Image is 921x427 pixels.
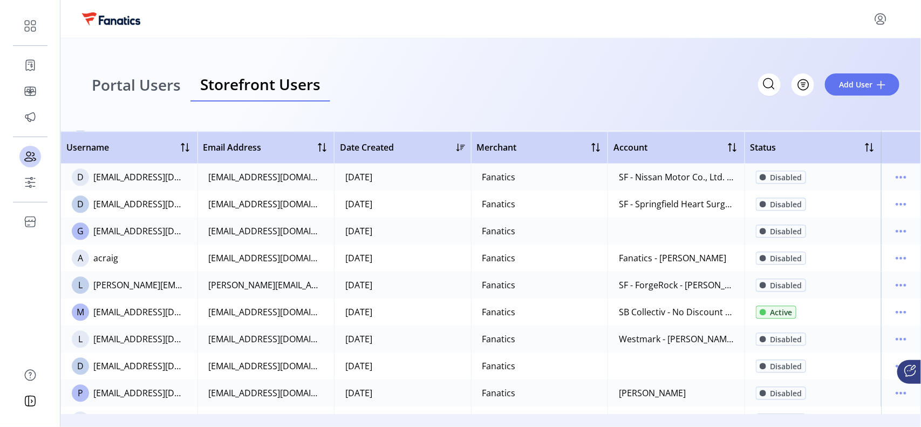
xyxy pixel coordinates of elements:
input: Search [758,73,781,96]
button: menu [892,222,910,240]
span: M [77,414,84,426]
div: SB Collectiv - No Discount (ACH) [619,306,734,318]
span: Add User [839,79,872,90]
td: [DATE] [334,272,471,299]
span: Disabled [770,226,802,237]
div: SF - Springfield Heart Surgeons LLC - [PERSON_NAME] [619,198,734,211]
div: [EMAIL_ADDRESS][DOMAIN_NAME] [209,414,324,426]
span: Username [66,141,109,154]
div: [EMAIL_ADDRESS][DOMAIN_NAME] [93,387,187,399]
td: [DATE] [334,379,471,406]
div: [EMAIL_ADDRESS][DOMAIN_NAME] [93,225,187,238]
div: Fanatics [482,198,516,211]
div: [EMAIL_ADDRESS][DOMAIN_NAME] [93,171,187,184]
div: Fanatics [482,171,516,184]
td: [DATE] [334,191,471,218]
td: [DATE] [334,326,471,353]
div: Fanatics [482,279,516,292]
button: menu [892,195,910,213]
td: [DATE] [334,353,471,379]
span: Merchant [477,141,517,154]
td: [DATE] [334,164,471,191]
span: D [77,360,84,372]
div: [EMAIL_ADDRESS][DOMAIN_NAME] [209,171,324,184]
button: menu [892,384,910,402]
span: Disabled [770,280,802,291]
td: [DATE] [334,218,471,245]
button: menu [892,330,910,348]
span: Portal Users [92,77,181,92]
span: D [77,171,84,184]
div: [EMAIL_ADDRESS][DOMAIN_NAME] [209,387,324,399]
div: [EMAIL_ADDRESS][DOMAIN_NAME] [93,360,187,372]
span: D [77,198,84,211]
div: Fanatics [482,333,516,345]
div: [EMAIL_ADDRESS][DOMAIN_NAME] [93,414,187,426]
span: Account [613,141,647,154]
a: Portal Users [82,68,190,102]
span: Date Created [340,141,394,154]
div: [PERSON_NAME][EMAIL_ADDRESS][DOMAIN_NAME] [93,279,187,292]
div: Fanatics [482,387,516,399]
div: Fanatics [482,252,516,265]
div: Westmark - [PERSON_NAME] [619,333,734,345]
button: menu [892,303,910,321]
span: Disabled [770,388,802,399]
span: P [78,387,83,399]
div: [PERSON_NAME] [619,387,686,399]
div: [EMAIL_ADDRESS][DOMAIN_NAME] [93,198,187,211]
button: menu [892,168,910,186]
div: [EMAIL_ADDRESS][DOMAIN_NAME] [209,333,324,345]
span: A [78,252,83,265]
div: SF - Nissan Motor Co., Ltd. - [PERSON_NAME] [619,171,734,184]
span: Storefront Users [200,77,320,92]
span: G [77,225,84,238]
button: menu [892,276,910,294]
button: menu [892,357,910,375]
td: [DATE] [334,299,471,326]
span: Disabled [770,199,802,210]
div: [EMAIL_ADDRESS][DOMAIN_NAME] [93,333,187,345]
span: Email Address [203,141,262,154]
span: Disabled [770,334,802,345]
button: menu [892,249,910,267]
div: SF - Interchecks - [PERSON_NAME] [619,414,734,426]
div: Fanatics [482,414,516,426]
span: L [78,279,83,292]
span: Disabled [770,361,802,372]
div: Fanatics [482,225,516,238]
div: [EMAIL_ADDRESS][DOMAIN_NAME] [93,306,187,318]
span: M [77,306,84,318]
div: [PERSON_NAME][EMAIL_ADDRESS][DOMAIN_NAME] [209,279,324,292]
div: [EMAIL_ADDRESS][DOMAIN_NAME] [209,360,324,372]
div: acraig [93,252,118,265]
div: [EMAIL_ADDRESS][DOMAIN_NAME] [209,306,324,318]
div: Fanatics [482,360,516,372]
a: Storefront Users [190,68,330,102]
img: logo [82,12,140,25]
span: L [78,333,83,345]
button: menu [872,10,889,28]
button: Add User [825,73,899,96]
span: Status [751,141,776,154]
button: Filter Button [792,73,814,96]
div: [EMAIL_ADDRESS][DOMAIN_NAME] [209,225,324,238]
span: Active [770,307,793,318]
div: [EMAIL_ADDRESS][DOMAIN_NAME] [209,252,324,265]
span: Disabled [770,253,802,264]
span: Disabled [770,172,802,183]
div: SF - ForgeRock - [PERSON_NAME] [619,279,734,292]
td: [DATE] [334,245,471,272]
div: [EMAIL_ADDRESS][DOMAIN_NAME] [209,198,324,211]
div: Fanatics [482,306,516,318]
div: Fanatics - [PERSON_NAME] [619,252,726,265]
